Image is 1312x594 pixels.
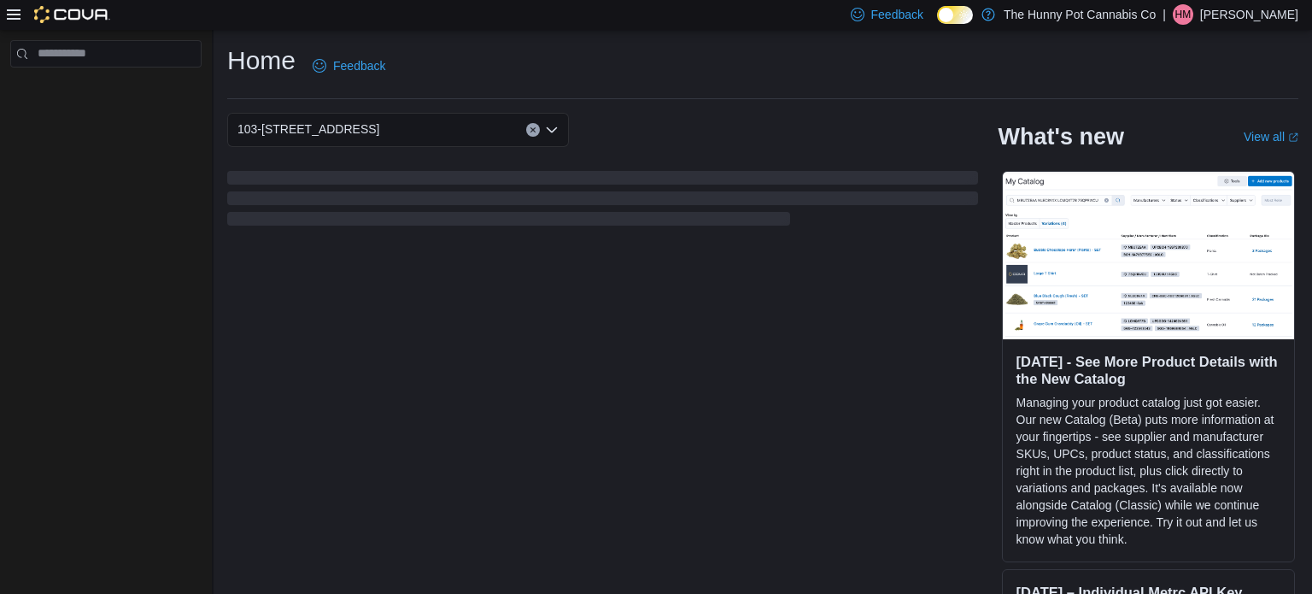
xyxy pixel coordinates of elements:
span: Feedback [871,6,923,23]
a: View allExternal link [1244,130,1298,144]
h2: What's new [999,123,1124,150]
span: 103-[STREET_ADDRESS] [237,119,380,139]
p: [PERSON_NAME] [1200,4,1298,25]
span: Feedback [333,57,385,74]
span: Loading [227,174,978,229]
button: Clear input [526,123,540,137]
a: Feedback [306,49,392,83]
p: The Hunny Pot Cannabis Co [1004,4,1156,25]
span: HM [1175,4,1192,25]
h3: [DATE] - See More Product Details with the New Catalog [1016,353,1280,387]
nav: Complex example [10,71,202,112]
span: Dark Mode [937,24,938,25]
div: Hailey Minda [1173,4,1193,25]
img: Cova [34,6,110,23]
p: Managing your product catalog just got easier. Our new Catalog (Beta) puts more information at yo... [1016,394,1280,548]
p: | [1163,4,1166,25]
button: Open list of options [545,123,559,137]
svg: External link [1288,132,1298,143]
input: Dark Mode [937,6,973,24]
h1: Home [227,44,296,78]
